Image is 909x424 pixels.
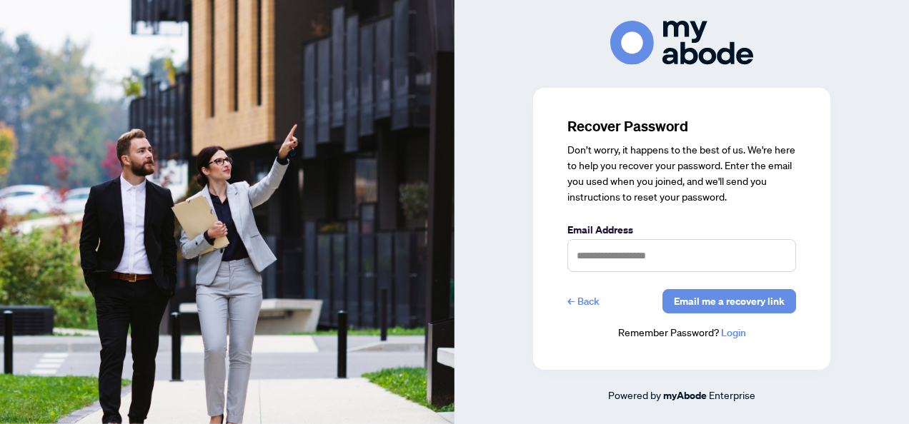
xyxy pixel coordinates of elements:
[721,326,746,339] a: Login
[662,289,796,313] button: Email me a recovery link
[567,293,575,309] span: ←
[567,289,600,313] a: ←Back
[567,222,796,238] label: Email Address
[567,325,796,341] div: Remember Password?
[663,388,707,403] a: myAbode
[567,116,796,136] h3: Recover Password
[610,21,753,64] img: ma-logo
[567,142,796,205] div: Don’t worry, it happens to the best of us. We're here to help you recover your password. Enter th...
[608,388,661,401] span: Powered by
[709,388,755,401] span: Enterprise
[674,290,785,313] span: Email me a recovery link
